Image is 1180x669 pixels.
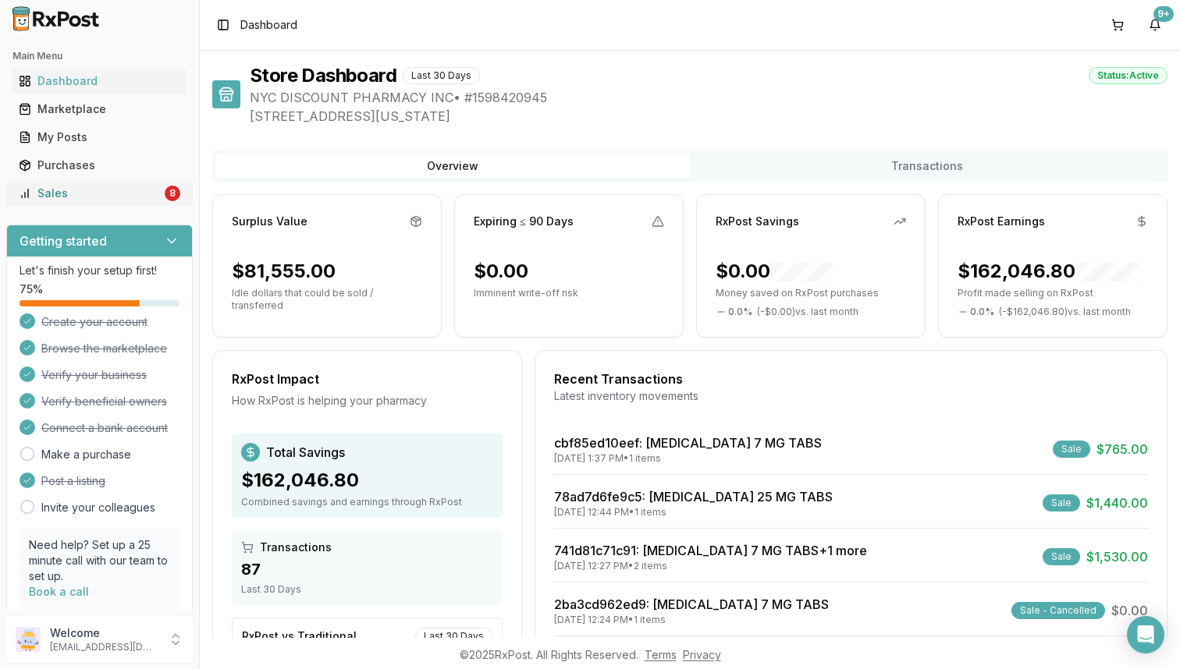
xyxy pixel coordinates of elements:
[716,287,906,299] p: Money saved on RxPost purchases
[6,97,193,122] button: Marketplace
[683,648,721,661] a: Privacy
[250,63,396,88] h1: Store Dashboard
[958,259,1138,284] div: $162,046.80
[403,67,480,84] div: Last 30 Days
[1096,440,1148,458] span: $765.00
[50,641,158,653] p: [EMAIL_ADDRESS][DOMAIN_NAME]
[1043,548,1080,565] div: Sale
[12,179,187,207] a: Sales8
[1111,601,1148,620] span: $0.00
[1086,547,1148,566] span: $1,530.00
[757,306,858,318] span: ( - $0.00 ) vs. last month
[12,151,187,179] a: Purchases
[554,560,867,572] div: [DATE] 12:27 PM • 2 items
[554,614,829,626] div: [DATE] 12:24 PM • 1 items
[266,443,345,462] span: Total Savings
[241,558,493,580] div: 87
[6,125,193,150] button: My Posts
[20,263,179,278] p: Let's finish your setup first!
[554,506,833,519] div: [DATE] 12:44 PM • 1 items
[20,281,43,297] span: 75 %
[20,232,107,250] h3: Getting started
[6,6,106,31] img: RxPost Logo
[1011,602,1105,619] div: Sale - Cancelled
[19,158,180,173] div: Purchases
[716,259,833,284] div: $0.00
[690,154,1164,179] button: Transactions
[16,627,41,652] img: User avatar
[41,447,131,462] a: Make a purchase
[241,468,493,493] div: $162,046.80
[554,435,822,451] a: cbf85ed10eef: [MEDICAL_DATA] 7 MG TABS
[728,306,752,318] span: 0.0 %
[41,367,147,383] span: Verify your business
[554,370,1148,388] div: Recent Transactions
[716,214,799,229] div: RxPost Savings
[242,628,357,644] div: RxPost vs Traditional
[240,17,297,33] span: Dashboard
[474,214,574,229] div: Expiring ≤ 90 Days
[41,394,167,409] span: Verify beneficial owners
[232,259,336,284] div: $81,555.00
[29,537,170,584] p: Need help? Set up a 25 minute call with our team to set up.
[1086,494,1148,512] span: $1,440.00
[958,287,1148,299] p: Profit made selling on RxPost
[41,500,155,515] a: Invite your colleagues
[1053,441,1090,458] div: Sale
[29,585,89,598] a: Book a call
[215,154,690,179] button: Overview
[19,186,162,201] div: Sales
[250,107,1168,126] span: [STREET_ADDRESS][US_STATE]
[645,648,677,661] a: Terms
[1127,616,1164,653] div: Open Intercom Messenger
[6,181,193,206] button: Sales8
[6,153,193,178] button: Purchases
[12,123,187,151] a: My Posts
[260,540,332,555] span: Transactions
[1143,12,1168,37] button: 9+
[474,259,528,284] div: $0.00
[241,583,493,596] div: Last 30 Days
[240,17,297,33] nav: breadcrumb
[554,388,1148,404] div: Latest inventory movements
[250,88,1168,107] span: NYC DISCOUNT PHARMACY INC • # 1598420945
[232,287,422,312] p: Idle dollars that could be sold / transferred
[970,306,994,318] span: 0.0 %
[232,214,307,229] div: Surplus Value
[474,287,664,299] p: Imminent write-off risk
[165,186,180,201] div: 8
[50,625,158,641] p: Welcome
[41,341,167,356] span: Browse the marketplace
[232,393,503,409] div: How RxPost is helping your pharmacy
[554,543,867,558] a: 741d81c71c91: [MEDICAL_DATA] 7 MG TABS+1 more
[12,95,187,123] a: Marketplace
[41,420,168,436] span: Connect a bank account
[6,69,193,94] button: Dashboard
[241,496,493,508] div: Combined savings and earnings through RxPost
[19,129,180,145] div: My Posts
[1153,6,1174,22] div: 9+
[41,314,147,330] span: Create your account
[232,370,503,388] div: RxPost Impact
[958,214,1045,229] div: RxPost Earnings
[12,67,187,95] a: Dashboard
[554,452,822,465] div: [DATE] 1:37 PM • 1 items
[19,101,180,117] div: Marketplace
[999,306,1131,318] span: ( - $162,046.80 ) vs. last month
[19,73,180,89] div: Dashboard
[12,50,187,62] h2: Main Menu
[1089,67,1168,84] div: Status: Active
[41,473,105,489] span: Post a listing
[1043,494,1080,511] div: Sale
[415,628,492,645] div: Last 30 Days
[554,489,833,504] a: 78ad7d6fe9c5: [MEDICAL_DATA] 25 MG TABS
[554,596,829,612] a: 2ba3cd962ed9: [MEDICAL_DATA] 7 MG TABS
